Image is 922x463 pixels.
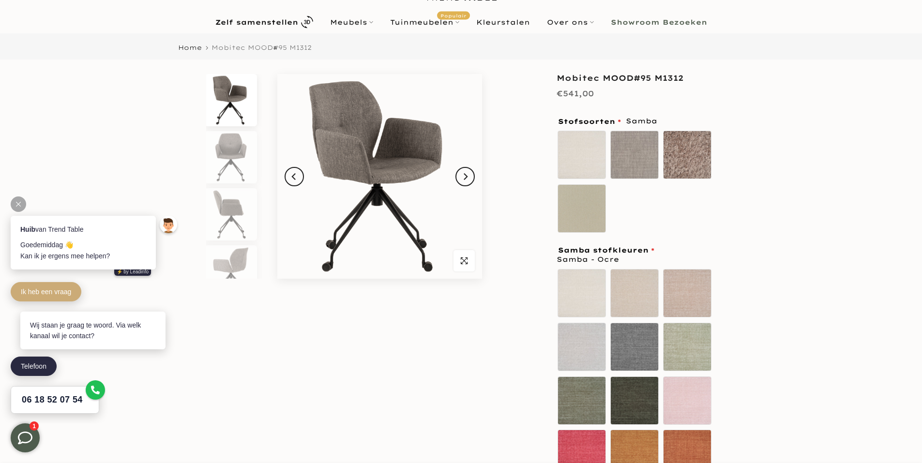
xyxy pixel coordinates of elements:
[21,228,82,238] span: 06 18 52 07 54
[558,247,654,254] span: Samba stofkleuren
[207,14,321,30] a: Zelf samenstellen
[178,45,202,51] a: Home
[381,16,468,28] a: TuinmeubelenPopulair
[321,16,381,28] a: Meubels
[611,19,707,26] b: Showroom Bezoeken
[10,219,98,247] a: 06 18 52 07 54
[437,11,470,19] span: Populair
[1,414,49,462] iframe: toggle-frame
[1,167,190,423] iframe: bot-iframe
[557,74,716,82] h1: Mobitec MOOD#95 M1312
[455,167,475,186] button: Next
[557,254,619,266] span: Samba - Ocre
[626,115,657,127] span: Samba
[538,16,602,28] a: Over ons
[215,19,298,26] b: Zelf samenstellen
[602,16,715,28] a: Showroom Bezoeken
[468,16,538,28] a: Kleurstalen
[212,44,312,51] span: Mobitec MOOD#95 M1312
[557,87,594,101] div: €541,00
[558,118,621,125] span: Stofsoorten
[285,167,304,186] button: Previous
